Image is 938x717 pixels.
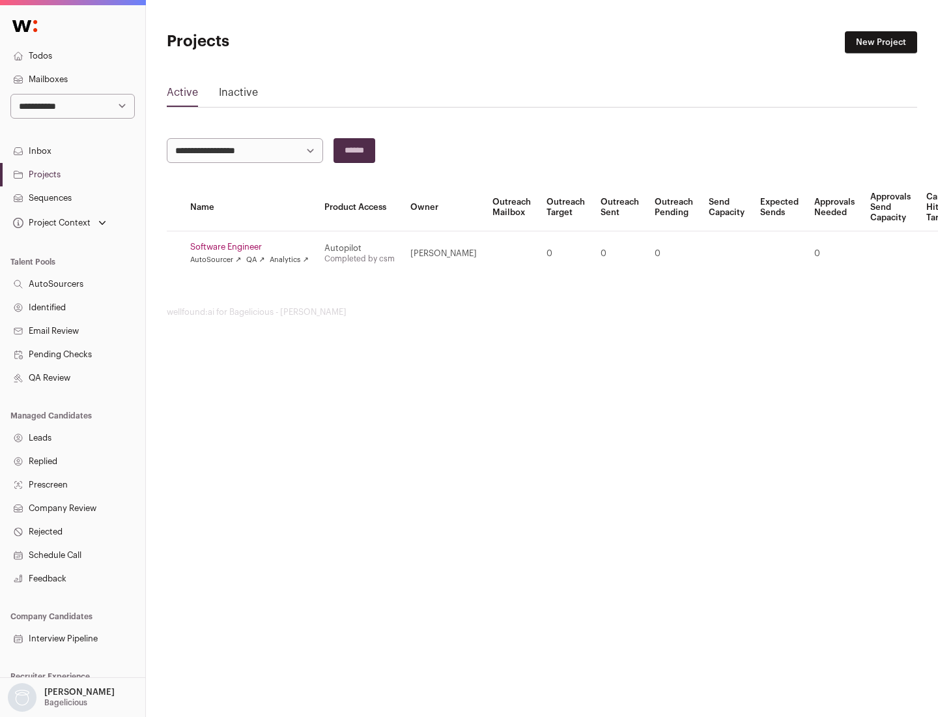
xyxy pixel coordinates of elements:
[647,231,701,276] td: 0
[539,231,593,276] td: 0
[10,218,91,228] div: Project Context
[752,184,806,231] th: Expected Sends
[324,255,395,263] a: Completed by csm
[270,255,308,265] a: Analytics ↗
[5,683,117,712] button: Open dropdown
[8,683,36,712] img: nopic.png
[485,184,539,231] th: Outreach Mailbox
[190,242,309,252] a: Software Engineer
[539,184,593,231] th: Outreach Target
[403,231,485,276] td: [PERSON_NAME]
[403,184,485,231] th: Owner
[219,85,258,106] a: Inactive
[167,31,417,52] h1: Projects
[167,307,917,317] footer: wellfound:ai for Bagelicious - [PERSON_NAME]
[593,184,647,231] th: Outreach Sent
[845,31,917,53] a: New Project
[862,184,918,231] th: Approvals Send Capacity
[324,243,395,254] div: Autopilot
[701,184,752,231] th: Send Capacity
[806,231,862,276] td: 0
[317,184,403,231] th: Product Access
[182,184,317,231] th: Name
[647,184,701,231] th: Outreach Pending
[167,85,198,106] a: Active
[190,255,241,265] a: AutoSourcer ↗
[44,697,87,708] p: Bagelicious
[593,231,647,276] td: 0
[10,214,109,232] button: Open dropdown
[44,687,115,697] p: [PERSON_NAME]
[806,184,862,231] th: Approvals Needed
[5,13,44,39] img: Wellfound
[246,255,264,265] a: QA ↗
